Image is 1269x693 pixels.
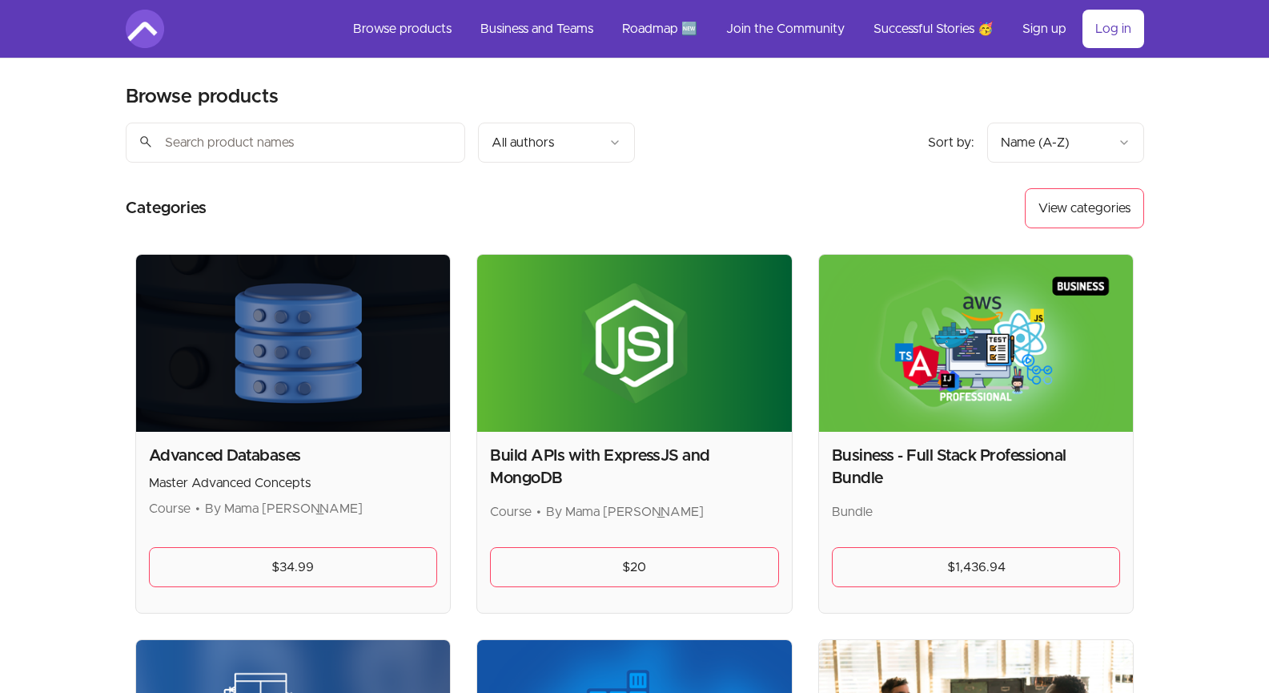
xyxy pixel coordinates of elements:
[609,10,710,48] a: Roadmap 🆕
[490,547,779,587] a: $20
[340,10,1144,48] nav: Main
[126,84,279,110] h2: Browse products
[205,502,363,515] span: By Mama [PERSON_NAME]
[139,131,153,153] span: search
[468,10,606,48] a: Business and Teams
[149,473,438,493] p: Master Advanced Concepts
[1082,10,1144,48] a: Log in
[478,123,635,163] button: Filter by author
[149,502,191,515] span: Course
[713,10,857,48] a: Join the Community
[861,10,1006,48] a: Successful Stories 🥳
[819,255,1134,432] img: Product image for Business - Full Stack Professional Bundle
[126,188,207,228] h2: Categories
[832,506,873,518] span: Bundle
[149,547,438,587] a: $34.99
[546,506,704,518] span: By Mama [PERSON_NAME]
[340,10,464,48] a: Browse products
[832,547,1121,587] a: $1,436.94
[1025,188,1144,228] button: View categories
[136,255,451,432] img: Product image for Advanced Databases
[928,136,974,149] span: Sort by:
[536,506,541,518] span: •
[832,445,1121,490] h2: Business - Full Stack Professional Bundle
[126,123,465,163] input: Search product names
[477,255,792,432] img: Product image for Build APIs with ExpressJS and MongoDB
[490,445,779,490] h2: Build APIs with ExpressJS and MongoDB
[987,123,1144,163] button: Product sort options
[149,445,438,467] h2: Advanced Databases
[490,506,532,518] span: Course
[126,10,164,48] img: Amigoscode logo
[195,502,200,515] span: •
[1010,10,1079,48] a: Sign up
